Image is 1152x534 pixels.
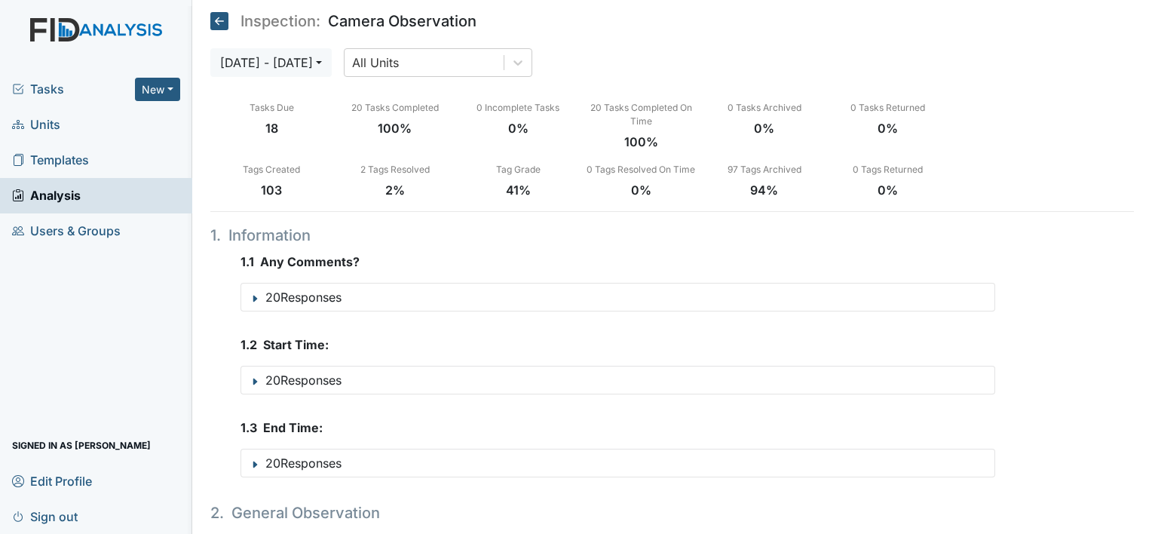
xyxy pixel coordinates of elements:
[210,163,333,176] div: Tags Created
[241,254,254,269] span: 1 . 1
[12,434,151,457] span: Signed in as [PERSON_NAME]
[241,337,257,352] span: 1 . 2
[580,181,703,199] div: 0%
[826,181,949,199] div: 0%
[210,502,996,524] h4: General Observation
[580,163,703,176] div: 0 Tags Resolved On Time
[703,181,826,199] div: 94%
[241,420,257,435] span: 1 . 3
[12,80,135,98] a: Tasks
[703,163,826,176] div: 97 Tags Archived
[210,48,332,77] button: [DATE] - [DATE]
[333,101,456,115] div: 20 Tasks Completed
[580,101,703,128] div: 20 Tasks Completed On Time
[12,505,78,528] span: Sign out
[135,78,180,101] button: New
[456,101,579,115] div: 0 Incomplete Tasks
[210,119,333,137] div: 18
[456,119,579,137] div: 0%
[333,119,456,137] div: 100%
[210,504,224,522] span: 2 .
[210,101,333,115] div: Tasks Due
[826,119,949,137] div: 0%
[210,226,221,244] span: 1 .
[352,54,399,72] div: All Units
[333,163,456,176] div: 2 Tags Resolved
[210,12,476,30] h5: Camera Observation
[12,149,89,172] span: Templates
[210,224,996,247] h4: Information
[12,219,121,243] span: Users & Groups
[456,163,579,176] div: Tag Grade
[241,284,995,311] button: 20Responses
[263,420,323,435] span: End Time:
[333,181,456,199] div: 2%
[12,113,60,137] span: Units
[210,181,333,199] div: 103
[12,469,92,493] span: Edit Profile
[241,450,995,477] button: 20Responses
[826,101,949,115] div: 0 Tasks Returned
[456,181,579,199] div: 41%
[580,133,703,151] div: 100%
[260,254,360,269] span: Any Comments?
[263,337,329,352] span: Start Time:
[12,184,81,207] span: Analysis
[241,14,320,29] span: Inspection:
[703,119,826,137] div: 0%
[703,101,826,115] div: 0 Tasks Archived
[241,367,995,394] button: 20Responses
[826,163,949,176] div: 0 Tags Returned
